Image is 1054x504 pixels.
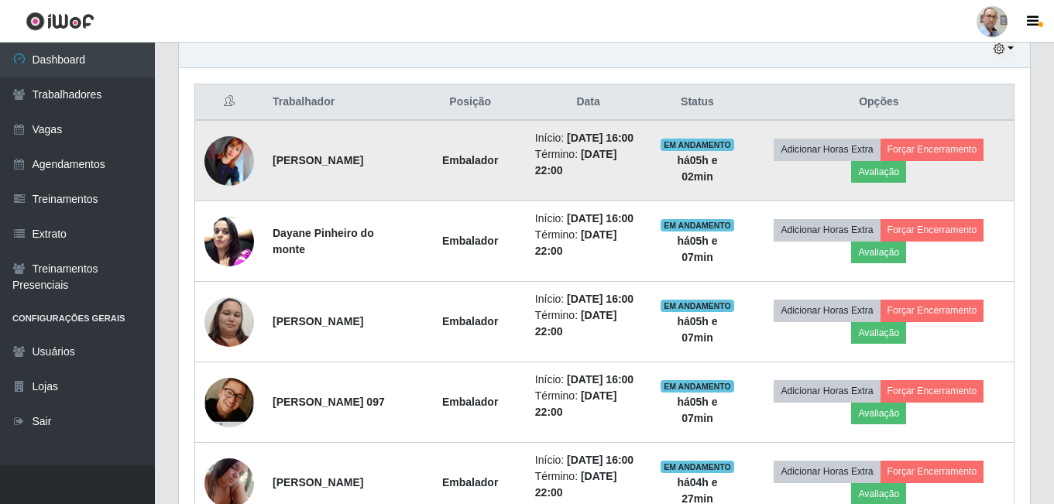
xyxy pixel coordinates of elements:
strong: [PERSON_NAME] 097 [273,396,385,408]
time: [DATE] 16:00 [567,373,633,386]
li: Término: [535,227,642,259]
button: Avaliação [851,322,906,344]
li: Início: [535,211,642,227]
li: Início: [535,452,642,468]
strong: [PERSON_NAME] [273,476,363,489]
button: Avaliação [851,242,906,263]
strong: há 05 h e 02 min [677,154,717,183]
li: Início: [535,130,642,146]
th: Posição [415,84,526,121]
button: Forçar Encerramento [881,300,984,321]
button: Adicionar Horas Extra [774,139,880,160]
th: Trabalhador [263,84,415,121]
strong: Embalador [442,315,498,327]
time: [DATE] 16:00 [567,454,633,466]
strong: Embalador [442,235,498,247]
img: 1718338073904.jpeg [204,208,254,274]
button: Forçar Encerramento [881,380,984,402]
li: Término: [535,388,642,420]
strong: Embalador [442,476,498,489]
button: Avaliação [851,403,906,424]
img: 1651545393284.jpeg [204,136,254,186]
img: 1721264239470.jpeg [204,289,254,355]
time: [DATE] 16:00 [567,132,633,144]
button: Forçar Encerramento [881,219,984,241]
button: Adicionar Horas Extra [774,219,880,241]
strong: [PERSON_NAME] [273,315,363,327]
strong: [PERSON_NAME] [273,154,363,166]
button: Avaliação [851,161,906,183]
strong: Dayane Pinheiro do monte [273,227,374,255]
th: Data [526,84,651,121]
span: EM ANDAMENTO [661,300,734,312]
img: CoreUI Logo [26,12,94,31]
strong: há 05 h e 07 min [677,396,717,424]
th: Status [651,84,743,121]
time: [DATE] 16:00 [567,212,633,225]
img: 1743609849878.jpeg [204,365,254,440]
button: Forçar Encerramento [881,461,984,482]
span: EM ANDAMENTO [661,219,734,231]
span: EM ANDAMENTO [661,139,734,151]
button: Adicionar Horas Extra [774,380,880,402]
strong: Embalador [442,396,498,408]
th: Opções [744,84,1015,121]
button: Adicionar Horas Extra [774,461,880,482]
li: Início: [535,372,642,388]
strong: há 05 h e 07 min [677,235,717,263]
li: Término: [535,146,642,179]
li: Término: [535,468,642,501]
time: [DATE] 16:00 [567,293,633,305]
strong: Embalador [442,154,498,166]
li: Término: [535,307,642,340]
button: Forçar Encerramento [881,139,984,160]
button: Adicionar Horas Extra [774,300,880,321]
span: EM ANDAMENTO [661,380,734,393]
strong: há 05 h e 07 min [677,315,717,344]
span: EM ANDAMENTO [661,461,734,473]
li: Início: [535,291,642,307]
